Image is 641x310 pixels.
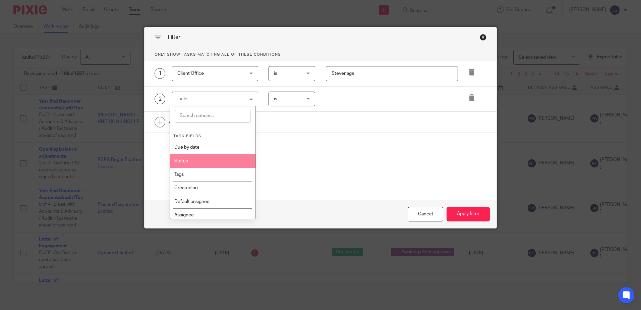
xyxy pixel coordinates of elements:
[168,35,180,40] span: Filter
[170,154,255,168] li: Status
[175,110,250,122] input: Search options...
[408,207,443,221] div: Close this dialog window
[447,207,490,221] button: Apply filter
[274,71,277,76] span: is
[177,97,187,101] div: Field
[170,181,255,195] li: Created on
[274,97,277,101] span: is
[170,195,255,208] li: Default assignee
[170,141,255,154] li: Due by date
[155,68,165,79] div: 1
[155,94,165,104] div: 2
[480,34,486,41] div: Close this dialog window
[177,71,204,76] span: Client Office
[144,48,497,61] p: Only show tasks matching all of these conditions
[170,168,255,181] li: Tags
[170,208,255,222] li: Assignee
[173,126,252,141] li: Task fields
